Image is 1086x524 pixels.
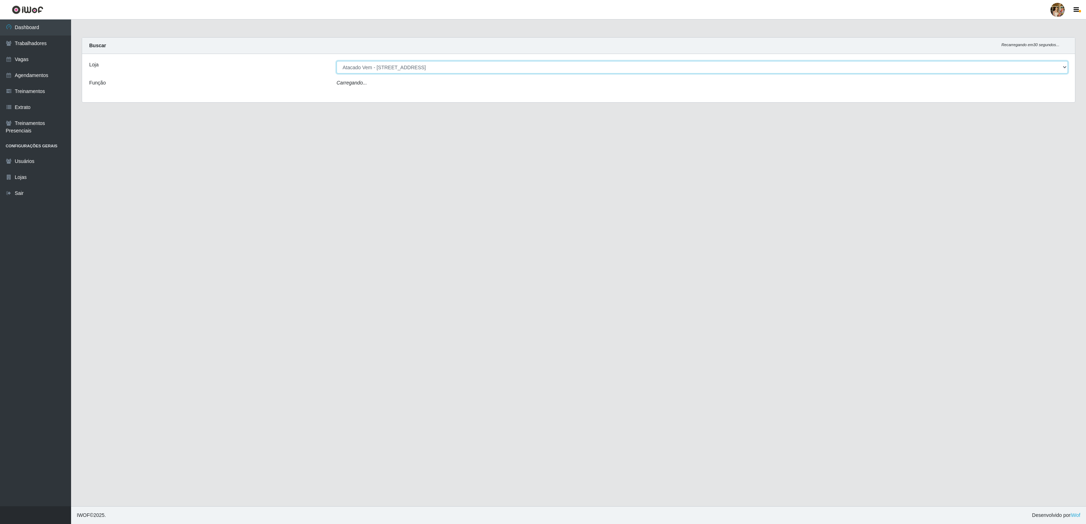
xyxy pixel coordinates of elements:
[89,79,106,87] label: Função
[12,5,43,14] img: CoreUI Logo
[77,512,106,519] span: © 2025 .
[1032,512,1080,519] span: Desenvolvido por
[89,61,98,69] label: Loja
[77,512,90,518] span: IWOF
[1001,43,1059,47] i: Recarregando em 30 segundos...
[1070,512,1080,518] a: iWof
[337,80,367,86] i: Carregando...
[89,43,106,48] strong: Buscar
